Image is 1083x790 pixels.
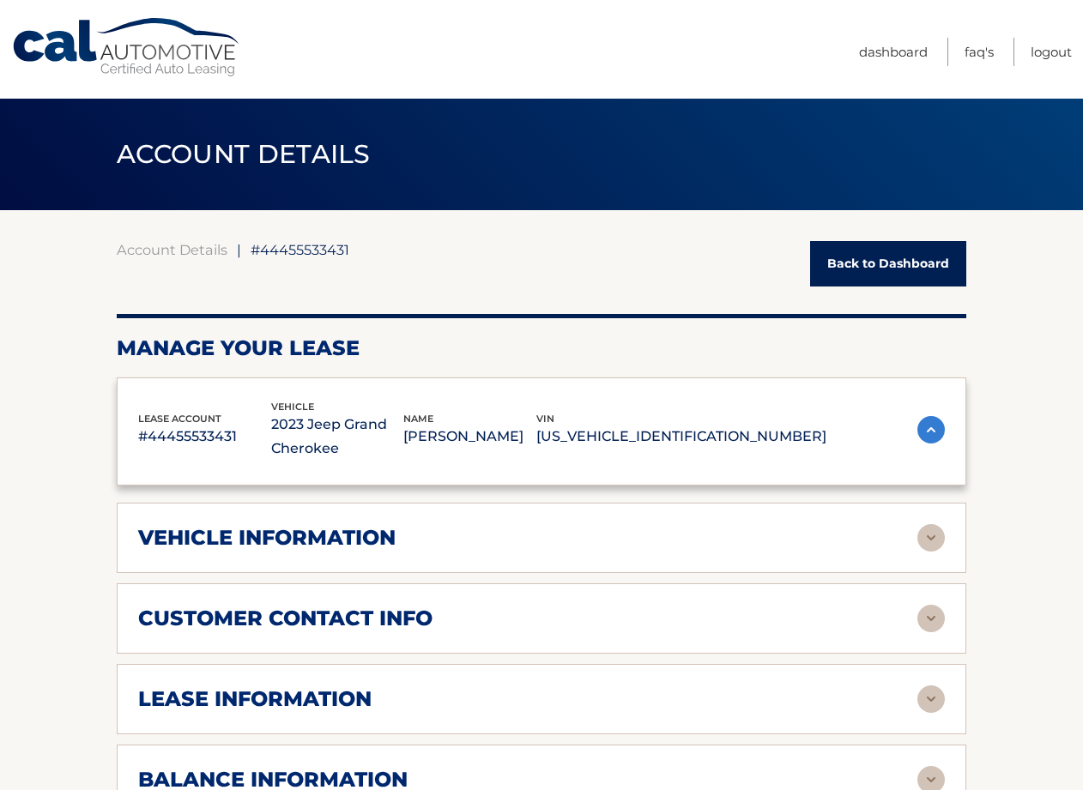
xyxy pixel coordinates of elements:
[237,241,241,258] span: |
[917,685,945,713] img: accordion-rest.svg
[1031,38,1072,66] a: Logout
[859,38,928,66] a: Dashboard
[403,425,536,449] p: [PERSON_NAME]
[117,241,227,258] a: Account Details
[271,401,314,413] span: vehicle
[138,606,433,631] h2: customer contact info
[536,425,826,449] p: [US_VEHICLE_IDENTIFICATION_NUMBER]
[271,413,404,461] p: 2023 Jeep Grand Cherokee
[965,38,994,66] a: FAQ's
[810,241,966,286] a: Back to Dashboard
[138,425,271,449] p: #44455533431
[117,335,966,361] h2: Manage Your Lease
[917,524,945,552] img: accordion-rest.svg
[138,413,221,425] span: lease account
[917,416,945,443] img: accordion-active.svg
[251,241,349,258] span: #44455533431
[138,525,396,551] h2: vehicle information
[403,413,433,425] span: name
[917,605,945,632] img: accordion-rest.svg
[11,17,243,78] a: Cal Automotive
[117,138,371,170] span: ACCOUNT DETAILS
[138,686,372,712] h2: lease information
[536,413,554,425] span: vin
